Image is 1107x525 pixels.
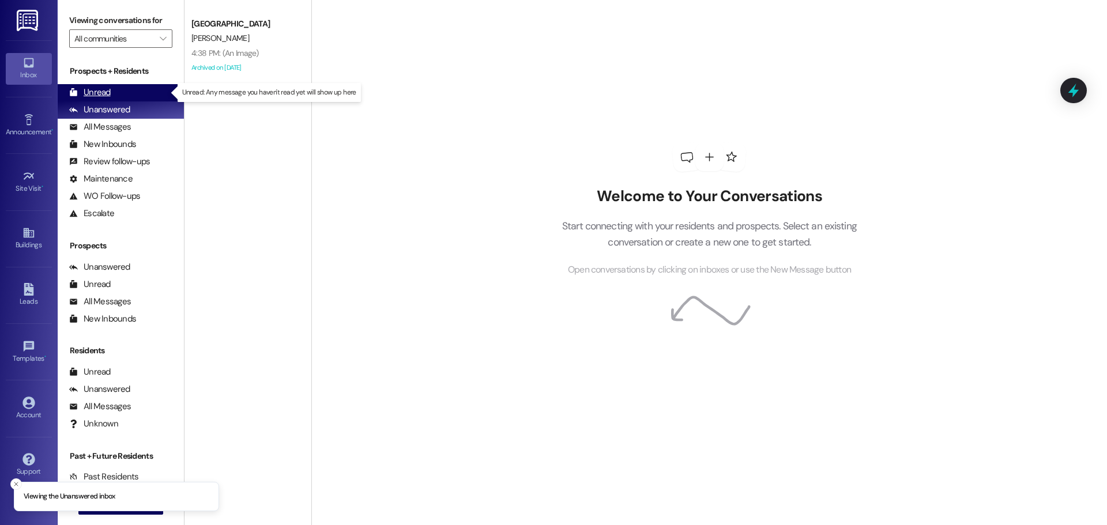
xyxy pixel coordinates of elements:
[69,173,133,185] div: Maintenance
[6,280,52,311] a: Leads
[69,156,150,168] div: Review follow-ups
[6,393,52,424] a: Account
[6,450,52,481] a: Support
[191,48,259,58] div: 4:38 PM: (An Image)
[6,223,52,254] a: Buildings
[69,401,131,413] div: All Messages
[69,207,114,220] div: Escalate
[191,18,298,30] div: [GEOGRAPHIC_DATA]
[74,29,154,48] input: All communities
[69,418,118,430] div: Unknown
[58,240,184,252] div: Prospects
[58,65,184,77] div: Prospects + Residents
[69,86,111,99] div: Unread
[190,61,299,75] div: Archived on [DATE]
[69,471,139,483] div: Past Residents
[10,478,22,490] button: Close toast
[42,183,43,191] span: •
[568,263,851,277] span: Open conversations by clicking on inboxes or use the New Message button
[6,167,52,198] a: Site Visit •
[24,492,115,502] p: Viewing the Unanswered inbox
[69,313,136,325] div: New Inbounds
[17,10,40,31] img: ResiDesk Logo
[69,278,111,290] div: Unread
[69,104,130,116] div: Unanswered
[182,88,356,97] p: Unread: Any message you haven't read yet will show up here
[191,33,249,43] span: [PERSON_NAME]
[69,12,172,29] label: Viewing conversations for
[69,190,140,202] div: WO Follow-ups
[544,187,874,206] h2: Welcome to Your Conversations
[69,296,131,308] div: All Messages
[6,53,52,84] a: Inbox
[160,34,166,43] i: 
[51,126,53,134] span: •
[6,337,52,368] a: Templates •
[544,218,874,251] p: Start connecting with your residents and prospects. Select an existing conversation or create a n...
[58,450,184,462] div: Past + Future Residents
[44,353,46,361] span: •
[69,261,130,273] div: Unanswered
[69,383,130,395] div: Unanswered
[69,366,111,378] div: Unread
[69,121,131,133] div: All Messages
[69,138,136,150] div: New Inbounds
[58,345,184,357] div: Residents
